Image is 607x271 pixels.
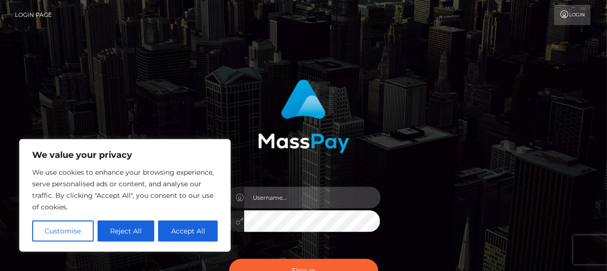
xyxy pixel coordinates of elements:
p: We value your privacy [32,149,218,161]
p: We use cookies to enhance your browsing experience, serve personalised ads or content, and analys... [32,167,218,213]
a: Login [554,5,591,25]
button: Reject All [98,220,155,242]
div: We value your privacy [19,139,231,252]
input: Username... [244,187,381,208]
a: Login Page [15,5,52,25]
img: MassPay Login [258,79,349,153]
button: Accept All [158,220,218,242]
button: Customise [32,220,94,242]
